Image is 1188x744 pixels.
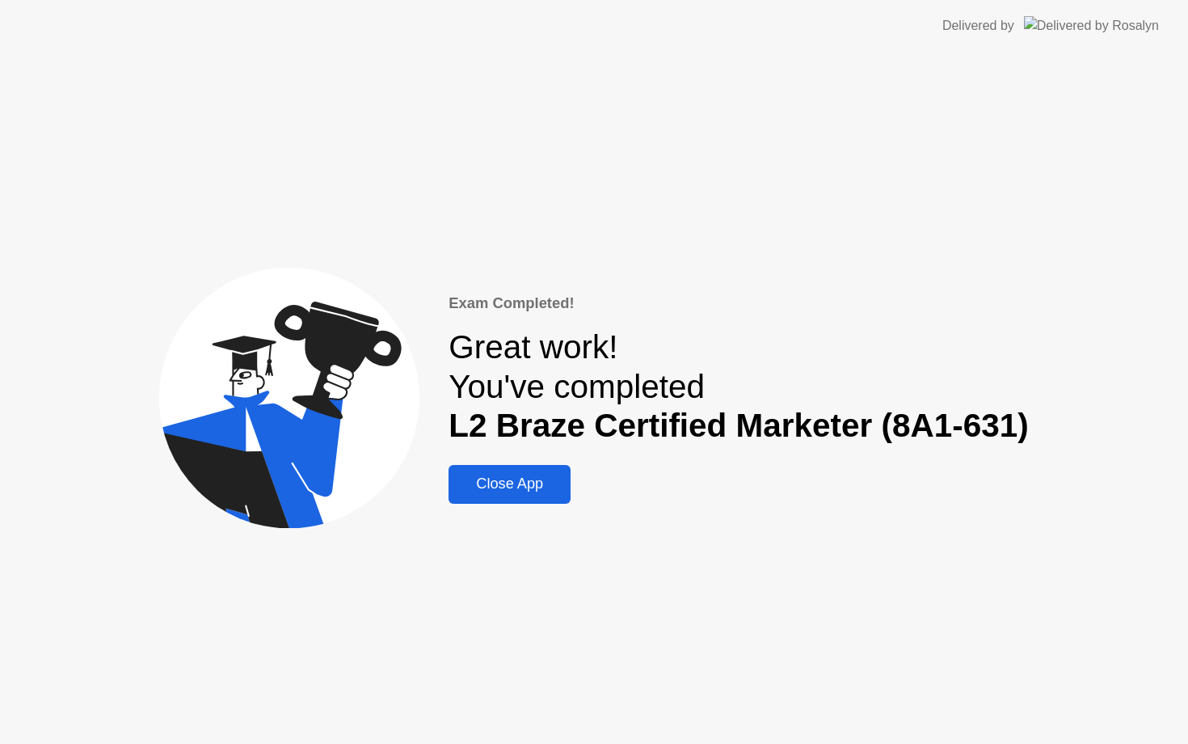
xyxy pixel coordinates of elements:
div: Close App [453,476,566,492]
img: Delivered by Rosalyn [1024,16,1159,35]
div: Great work! You've completed [449,328,1028,446]
div: Exam Completed! [449,292,1028,315]
div: Delivered by [942,16,1014,36]
button: Close App [449,465,571,504]
b: L2 Braze Certified Marketer (8A1-631) [449,407,1028,444]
